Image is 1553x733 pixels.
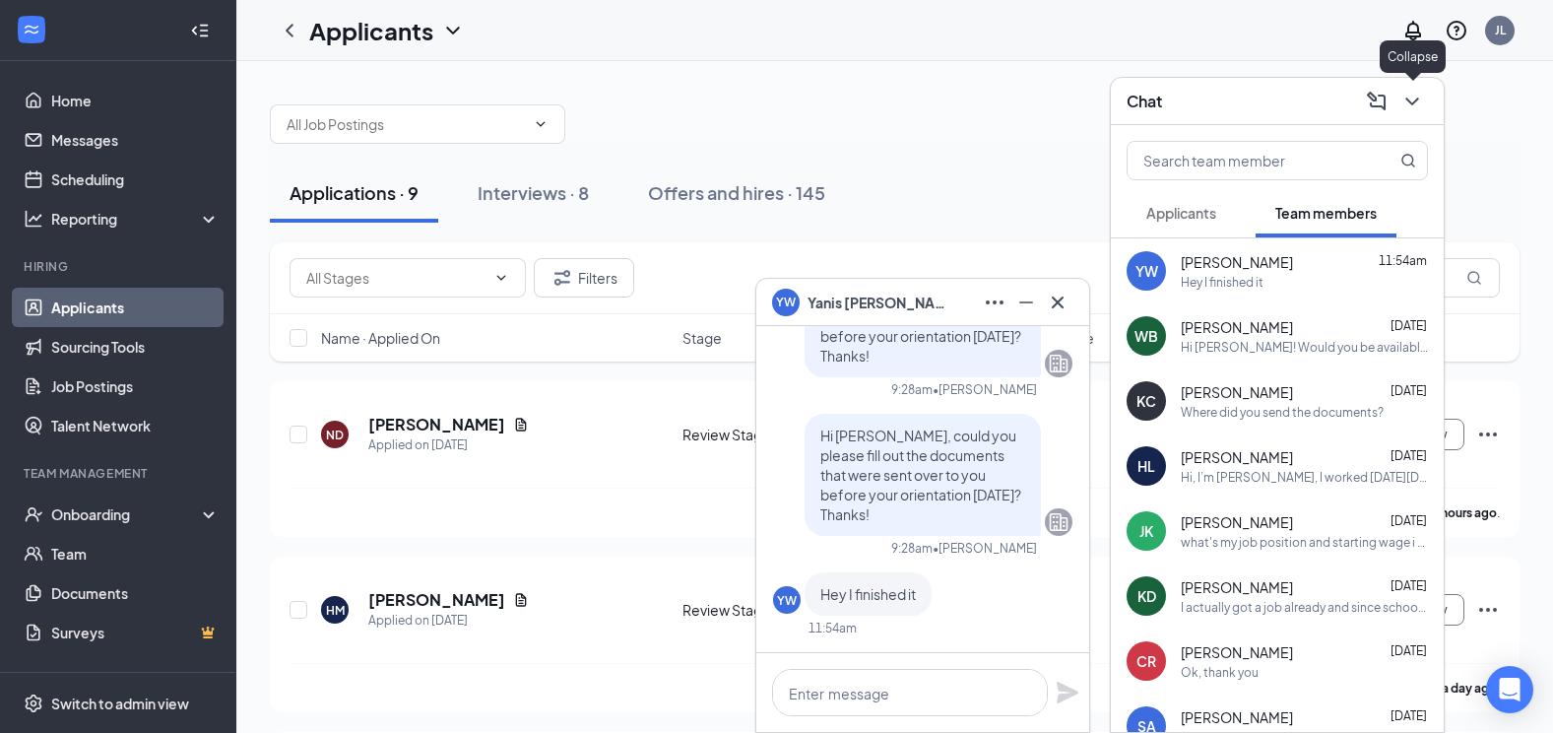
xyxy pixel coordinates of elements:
div: Hey I finished it [1181,274,1263,291]
span: [PERSON_NAME] [1181,512,1293,532]
div: KD [1137,586,1156,606]
h5: [PERSON_NAME] [368,589,505,611]
button: Cross [1042,287,1073,318]
svg: UserCheck [24,504,43,524]
div: Applications · 9 [290,180,419,205]
div: WB [1134,326,1158,346]
div: 9:28am [891,381,933,398]
a: Scheduling [51,160,220,199]
b: 17 hours ago [1425,505,1497,520]
a: Documents [51,573,220,613]
span: Yanis [PERSON_NAME] [808,292,945,313]
input: Search team member [1128,142,1361,179]
svg: Plane [1056,681,1079,704]
svg: Minimize [1014,291,1038,314]
span: [PERSON_NAME] [1181,707,1293,727]
div: HM [326,602,345,619]
svg: ChevronDown [493,270,509,286]
span: [PERSON_NAME] [1181,577,1293,597]
div: YW [777,592,797,609]
div: Hi [PERSON_NAME]! Would you be available for an orientation [DATE] at 2pm? [1181,339,1428,356]
div: JK [1139,521,1153,541]
span: Team members [1275,204,1377,222]
div: Ok, thank you [1181,664,1259,681]
svg: Ellipses [1476,598,1500,622]
div: Team Management [24,465,216,482]
div: Offers and hires · 145 [648,180,825,205]
svg: Document [513,592,529,608]
span: Hey I finished it [820,585,916,603]
div: Review Stage [682,425,857,444]
svg: ChevronDown [1400,90,1424,113]
div: what's my job position and starting wage i need to fill that out for the with [1181,534,1428,551]
div: Switch to admin view [51,694,189,713]
h5: [PERSON_NAME] [368,414,505,435]
button: ComposeMessage [1361,86,1392,117]
div: Reporting [51,209,221,229]
div: Interviews · 8 [478,180,589,205]
span: Hi [PERSON_NAME], could you please fill out the documents that were sent over to you before your ... [820,427,1021,523]
div: CR [1136,651,1156,671]
div: YW [1135,261,1158,281]
div: KC [1136,391,1156,411]
span: [PERSON_NAME] [1181,642,1293,662]
span: [DATE] [1391,578,1427,593]
svg: Document [513,417,529,433]
svg: Collapse [190,21,210,40]
span: [PERSON_NAME] [1181,447,1293,467]
b: a day ago [1442,681,1497,696]
span: [DATE] [1391,383,1427,398]
span: [DATE] [1391,318,1427,333]
button: Ellipses [979,287,1010,318]
a: Sourcing Tools [51,327,220,366]
svg: Ellipses [983,291,1006,314]
svg: ChevronLeft [278,19,301,42]
div: Open Intercom Messenger [1486,666,1533,713]
div: Applied on [DATE] [368,611,529,631]
button: ChevronDown [1396,86,1428,117]
span: [PERSON_NAME] [1181,252,1293,272]
span: [DATE] [1391,448,1427,463]
span: • [PERSON_NAME] [933,540,1037,557]
svg: Cross [1046,291,1069,314]
a: Applicants [51,288,220,327]
svg: Filter [550,266,574,290]
button: Filter Filters [534,258,634,298]
span: [DATE] [1391,513,1427,528]
h1: Applicants [309,14,433,47]
svg: ComposeMessage [1365,90,1389,113]
span: [DATE] [1391,708,1427,723]
a: Talent Network [51,406,220,445]
svg: Ellipses [1476,423,1500,446]
svg: ChevronDown [441,19,465,42]
div: Collapse [1380,40,1446,73]
button: Minimize [1010,287,1042,318]
svg: QuestionInfo [1445,19,1468,42]
input: All Stages [306,267,485,289]
svg: MagnifyingGlass [1400,153,1416,168]
span: Applicants [1146,204,1216,222]
svg: MagnifyingGlass [1466,270,1482,286]
span: Stage [682,328,722,348]
div: I actually got a job already and since school is starting i do not need another one, thank you fo... [1181,599,1428,616]
svg: Settings [24,694,43,713]
div: 11:54am [809,620,857,636]
div: Applied on [DATE] [368,435,529,455]
div: HL [1137,456,1155,476]
div: ND [326,427,344,443]
svg: ChevronDown [533,116,549,132]
a: Job Postings [51,366,220,406]
span: 11:54am [1379,253,1427,268]
div: JL [1495,22,1506,38]
span: [PERSON_NAME] [1181,317,1293,337]
h3: Chat [1127,91,1162,112]
div: Review Stage [682,600,857,620]
a: SurveysCrown [51,613,220,652]
div: Hi, I’m [PERSON_NAME], I worked [DATE][DATE] 10 am to 2 pm and I never received money [1181,469,1428,486]
div: 9:28am [891,540,933,557]
span: [DATE] [1391,643,1427,658]
svg: WorkstreamLogo [22,20,41,39]
span: • [PERSON_NAME] [933,381,1037,398]
span: Name · Applied On [321,328,440,348]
